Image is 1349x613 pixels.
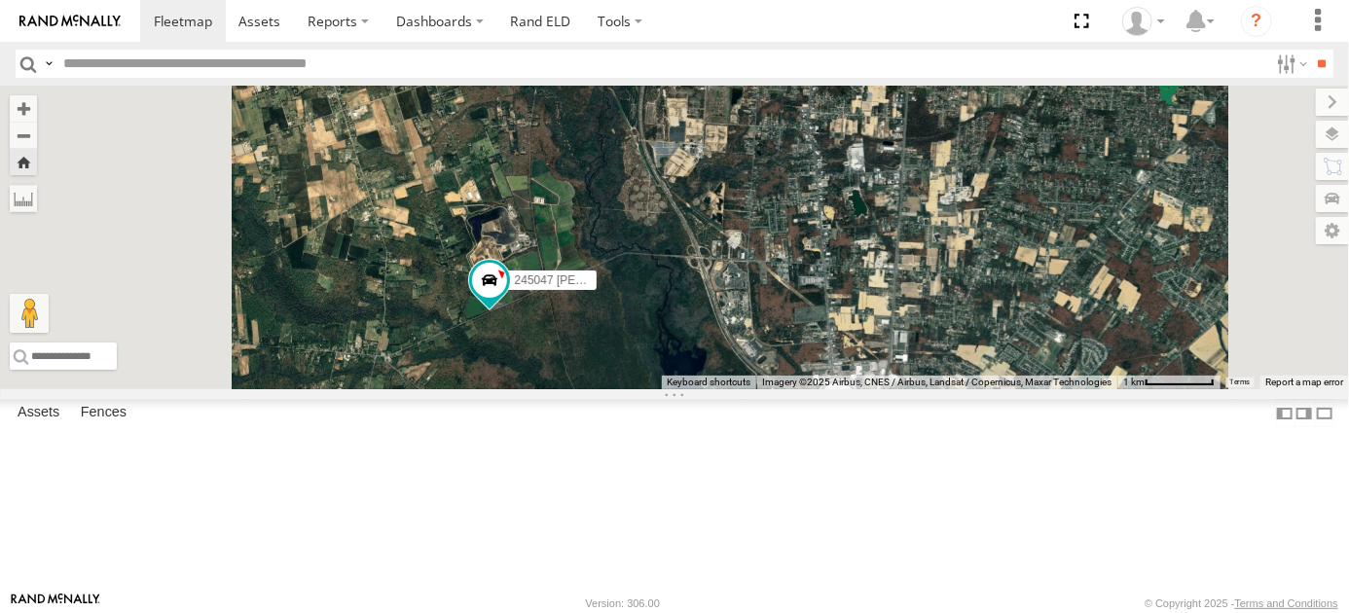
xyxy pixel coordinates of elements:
[10,149,37,175] button: Zoom Home
[667,376,750,389] button: Keyboard shortcuts
[762,377,1112,387] span: Imagery ©2025 Airbus, CNES / Airbus, Landsat / Copernicus, Maxar Technologies
[1241,6,1272,37] i: ?
[71,400,136,427] label: Fences
[1265,377,1343,387] a: Report a map error
[1269,50,1311,78] label: Search Filter Options
[1235,597,1338,609] a: Terms and Conditions
[586,597,660,609] div: Version: 306.00
[1316,217,1349,244] label: Map Settings
[10,95,37,122] button: Zoom in
[19,15,121,28] img: rand-logo.svg
[1123,377,1145,387] span: 1 km
[1294,399,1314,427] label: Dock Summary Table to the Right
[1117,376,1221,389] button: Map Scale: 1 km per 68 pixels
[10,185,37,212] label: Measure
[1275,399,1294,427] label: Dock Summary Table to the Left
[515,274,653,288] span: 245047 [PERSON_NAME]
[8,400,69,427] label: Assets
[1115,7,1172,36] div: Dale Gerhard
[41,50,56,78] label: Search Query
[10,122,37,149] button: Zoom out
[11,594,100,613] a: Visit our Website
[1315,399,1334,427] label: Hide Summary Table
[1230,379,1251,386] a: Terms (opens in new tab)
[1145,597,1338,609] div: © Copyright 2025 -
[10,294,49,333] button: Drag Pegman onto the map to open Street View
